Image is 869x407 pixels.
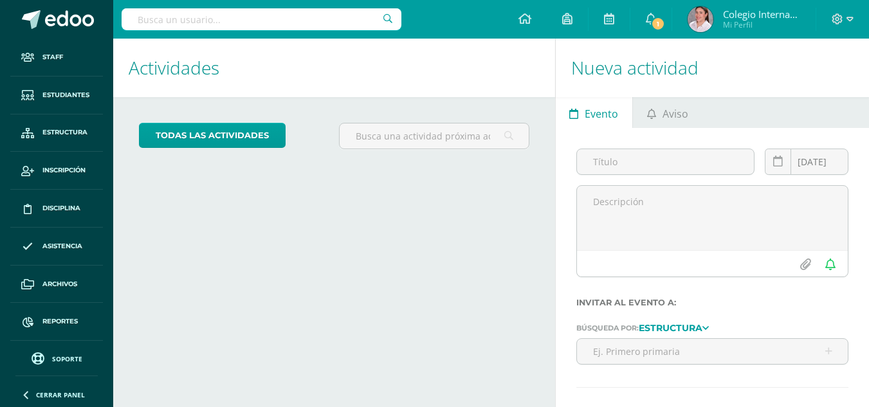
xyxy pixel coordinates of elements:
span: Estructura [42,127,87,138]
input: Busca una actividad próxima aquí... [340,123,528,149]
span: Búsqueda por: [576,323,639,332]
a: Estructura [10,114,103,152]
span: Staff [42,52,63,62]
a: Reportes [10,303,103,341]
h1: Actividades [129,39,540,97]
span: Reportes [42,316,78,327]
span: Colegio Internacional [723,8,800,21]
a: Estructura [639,323,709,332]
span: Mi Perfil [723,19,800,30]
input: Título [577,149,754,174]
a: Evento [556,97,632,128]
span: Archivos [42,279,77,289]
span: Evento [585,98,618,129]
a: Disciplina [10,190,103,228]
input: Busca un usuario... [122,8,401,30]
input: Fecha de entrega [765,149,848,174]
span: Cerrar panel [36,390,85,399]
a: Asistencia [10,228,103,266]
span: Disciplina [42,203,80,213]
label: Invitar al evento a: [576,298,848,307]
a: Staff [10,39,103,77]
a: Aviso [633,97,702,128]
a: Estudiantes [10,77,103,114]
span: Aviso [663,98,688,129]
span: Inscripción [42,165,86,176]
a: Inscripción [10,152,103,190]
span: Asistencia [42,241,82,251]
span: Estudiantes [42,90,89,100]
img: 5bfc06c399020dbe0f888ed06c1a3da4.png [688,6,713,32]
a: Archivos [10,266,103,303]
span: 1 [651,17,665,31]
input: Ej. Primero primaria [577,339,848,364]
span: Soporte [52,354,82,363]
a: Soporte [15,349,98,366]
h1: Nueva actividad [571,39,854,97]
a: todas las Actividades [139,123,286,148]
strong: Estructura [639,322,702,334]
